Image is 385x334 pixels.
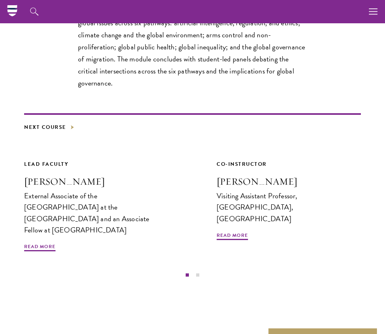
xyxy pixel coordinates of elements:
[182,270,192,280] button: 1 of 2
[24,160,168,248] a: Lead Faculty [PERSON_NAME] External Associate of the [GEOGRAPHIC_DATA] at the [GEOGRAPHIC_DATA] a...
[24,243,55,253] span: Read More
[217,232,248,241] span: Read More
[24,175,168,188] h3: [PERSON_NAME]
[192,270,203,280] button: 2 of 2
[24,123,74,132] a: Next Course
[217,160,361,237] a: Co-Instructor [PERSON_NAME] Visiting Assistant Professor, [GEOGRAPHIC_DATA], [GEOGRAPHIC_DATA] Re...
[217,175,361,188] h3: [PERSON_NAME]
[24,190,168,235] div: External Associate of the [GEOGRAPHIC_DATA] at the [GEOGRAPHIC_DATA] and an Associate Fellow at [...
[217,160,361,169] div: Co-Instructor
[217,190,361,224] div: Visiting Assistant Professor, [GEOGRAPHIC_DATA], [GEOGRAPHIC_DATA]
[24,160,168,169] div: Lead Faculty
